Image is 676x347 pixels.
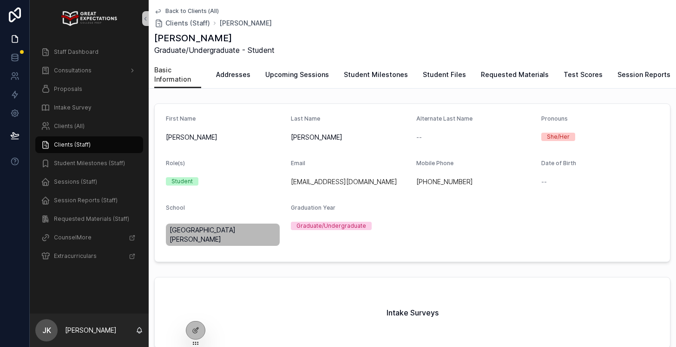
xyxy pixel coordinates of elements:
span: Student Files [423,70,466,79]
span: Graduation Year [291,204,335,211]
span: [GEOGRAPHIC_DATA][PERSON_NAME] [170,225,276,244]
span: Mobile Phone [416,160,453,167]
div: Student [171,177,193,186]
span: Basic Information [154,65,201,84]
span: Clients (Staff) [54,141,91,148]
a: Student Milestones (Staff) [35,155,143,172]
span: Email [291,160,305,167]
span: Role(s) [166,160,185,167]
h1: [PERSON_NAME] [154,32,275,45]
span: -- [541,177,547,186]
h2: Intake Surveys [387,307,439,318]
a: Clients (Staff) [154,19,210,28]
a: Intake Survey [35,99,143,116]
a: Student Files [423,66,466,85]
span: Back to Clients (All) [165,7,219,15]
span: Addresses [216,70,250,79]
span: [PERSON_NAME] [291,133,408,142]
a: Basic Information [154,62,201,89]
a: Test Scores [564,66,603,85]
a: Student Milestones [344,66,408,85]
span: Alternate Last Name [416,115,473,122]
span: Pronouns [541,115,568,122]
a: Back to Clients (All) [154,7,219,15]
span: Requested Materials [481,70,549,79]
span: Student Milestones (Staff) [54,160,125,167]
span: Staff Dashboard [54,48,98,56]
a: Sessions (Staff) [35,173,143,190]
a: Session Reports [617,66,670,85]
a: Extracurriculars [35,248,143,264]
span: Upcoming Sessions [265,70,329,79]
a: [PERSON_NAME] [219,19,272,28]
span: Requested Materials (Staff) [54,215,129,223]
a: Clients (All) [35,118,143,135]
p: [PERSON_NAME] [65,326,117,335]
span: Proposals [54,85,82,93]
span: Clients (Staff) [165,19,210,28]
a: Staff Dashboard [35,44,143,60]
a: Session Reports (Staff) [35,192,143,209]
span: Clients (All) [54,122,85,130]
span: Graduate/Undergraduate - Student [154,45,275,56]
img: App logo [61,11,117,26]
span: First Name [166,115,196,122]
div: Graduate/Undergraduate [296,222,366,230]
span: Extracurriculars [54,252,97,260]
a: Consultations [35,62,143,79]
span: CounselMore [54,234,92,241]
div: scrollable content [30,37,149,276]
span: Consultations [54,67,92,74]
a: Requested Materials (Staff) [35,211,143,227]
span: School [166,204,185,211]
a: CounselMore [35,229,143,246]
a: Proposals [35,81,143,97]
span: JK [42,325,51,336]
span: Last Name [291,115,320,122]
span: Intake Survey [54,104,92,111]
a: Upcoming Sessions [265,66,329,85]
span: Session Reports [617,70,670,79]
span: Sessions (Staff) [54,178,97,186]
a: Addresses [216,66,250,85]
span: Date of Birth [541,160,576,167]
span: Student Milestones [344,70,408,79]
a: Clients (Staff) [35,136,143,153]
span: -- [416,133,422,142]
span: Session Reports (Staff) [54,197,118,204]
span: Test Scores [564,70,603,79]
div: She/Her [547,133,570,141]
a: [EMAIL_ADDRESS][DOMAIN_NAME] [291,177,397,186]
a: Requested Materials [481,66,549,85]
a: [PHONE_NUMBER] [416,177,473,186]
span: [PERSON_NAME] [166,133,283,142]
